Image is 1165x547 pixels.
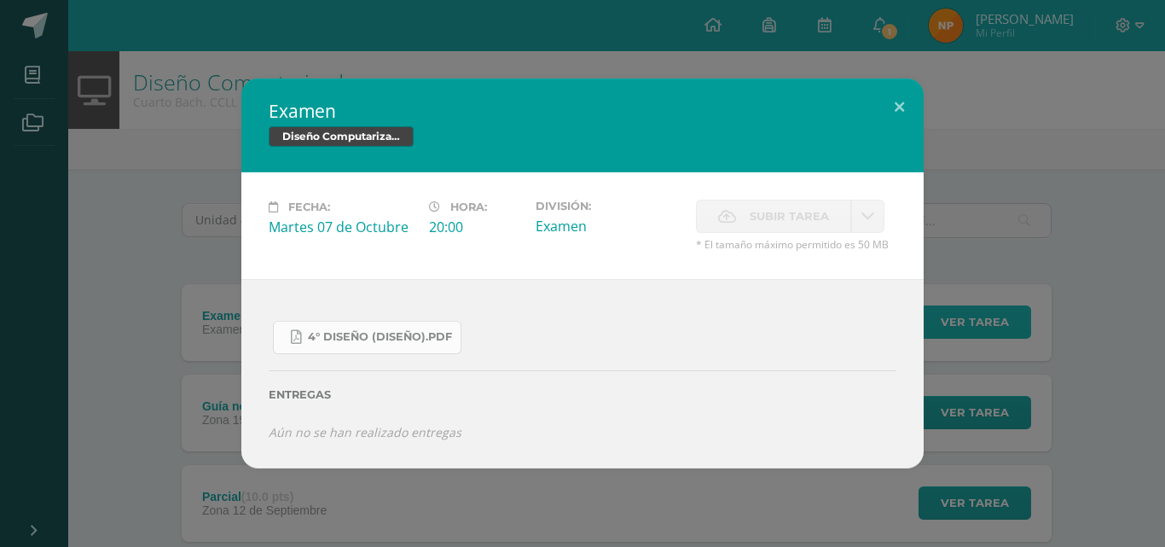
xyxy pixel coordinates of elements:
[450,201,487,213] span: Hora:
[875,79,924,137] button: Close (Esc)
[269,388,896,401] label: Entregas
[269,424,461,440] i: Aún no se han realizado entregas
[429,218,522,236] div: 20:00
[696,237,896,252] span: * El tamaño máximo permitido es 50 MB
[269,218,415,236] div: Martes 07 de Octubre
[308,330,452,344] span: 4° Diseño (Diseño).pdf
[536,200,682,212] label: División:
[288,201,330,213] span: Fecha:
[696,200,851,233] label: La fecha de entrega ha expirado
[851,200,884,233] a: La fecha de entrega ha expirado
[273,321,461,354] a: 4° Diseño (Diseño).pdf
[750,201,829,232] span: Subir tarea
[269,126,414,147] span: Diseño Computarizado
[536,217,682,236] div: Examen
[269,99,896,123] h2: Examen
